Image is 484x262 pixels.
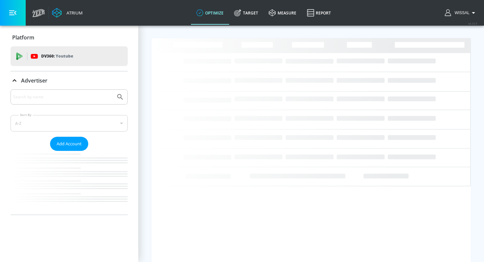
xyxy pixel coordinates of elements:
p: Youtube [56,53,73,60]
p: DV360: [41,53,73,60]
div: Platform [11,28,128,47]
div: Atrium [64,10,83,16]
span: v 4.33.5 [468,22,477,25]
span: login as: wissal.elhaddaoui@zefr.com [452,11,470,15]
div: A-Z [11,115,128,131]
button: Wissal [445,9,477,17]
p: Advertiser [21,77,47,84]
a: optimize [191,1,229,25]
a: Atrium [52,8,83,18]
a: measure [263,1,302,25]
a: Target [229,1,263,25]
p: Platform [12,34,34,41]
a: Report [302,1,336,25]
input: Search by name [13,93,113,101]
span: Add Account [57,140,82,148]
button: Add Account [50,137,88,151]
div: DV360: Youtube [11,46,128,66]
div: Advertiser [11,71,128,90]
nav: list of Advertiser [11,151,128,215]
label: Sort By [19,113,33,117]
div: Advertiser [11,89,128,215]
